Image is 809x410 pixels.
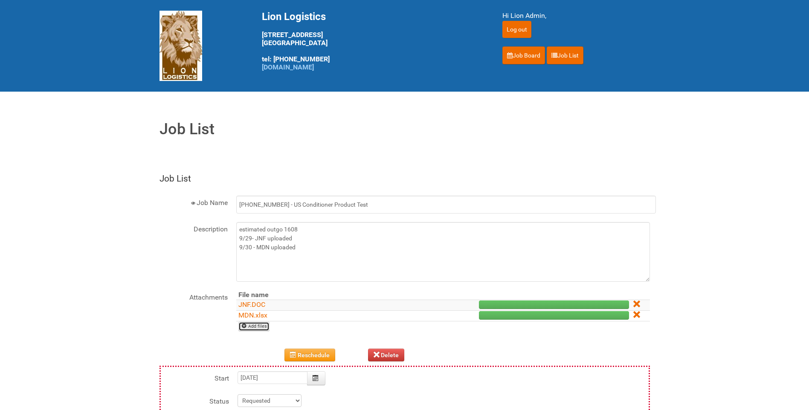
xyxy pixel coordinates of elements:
button: Calendar [307,371,326,385]
a: [DOMAIN_NAME] [262,63,314,71]
input: Log out [502,21,531,38]
div: [STREET_ADDRESS] [GEOGRAPHIC_DATA] tel: [PHONE_NUMBER] [262,11,481,71]
img: Lion Logistics [159,11,202,81]
h1: Job List [159,118,650,141]
a: Add files [238,322,270,331]
th: File name [236,290,424,300]
legend: Job List [159,172,650,185]
label: Status [161,394,229,407]
a: Job Board [502,46,545,64]
label: Start [161,371,229,384]
div: Hi Lion Admin, [502,11,650,21]
button: Delete [368,349,405,361]
a: Lion Logistics [159,41,202,49]
button: Reschedule [284,349,335,361]
span: Lion Logistics [262,11,326,23]
label: Attachments [159,290,228,303]
a: JNF.DOC [238,300,265,309]
label: Job Name [159,196,228,208]
label: Description [159,222,228,234]
textarea: estimated outgo 1608 9/29- JNF uploaded 9/30 - MDN uploaded [236,222,650,282]
a: MDN.xlsx [238,311,267,319]
a: Job List [547,46,583,64]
